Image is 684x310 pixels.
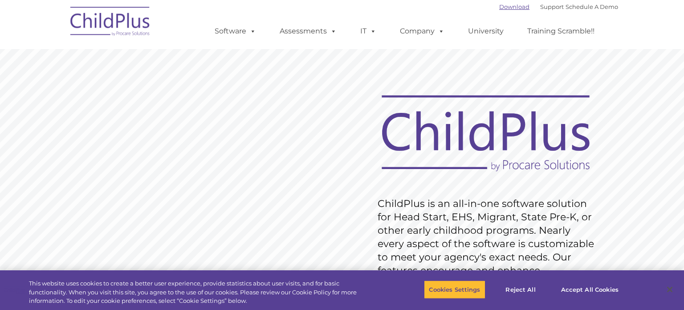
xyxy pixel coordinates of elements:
[518,22,603,40] a: Training Scramble!!
[660,280,680,299] button: Close
[556,280,623,299] button: Accept All Cookies
[378,197,598,291] rs-layer: ChildPlus is an all-in-one software solution for Head Start, EHS, Migrant, State Pre-K, or other ...
[206,22,265,40] a: Software
[540,3,564,10] a: Support
[493,280,549,299] button: Reject All
[499,3,529,10] a: Download
[459,22,513,40] a: University
[499,3,618,10] font: |
[29,279,376,306] div: This website uses cookies to create a better user experience, provide statistics about user visit...
[566,3,618,10] a: Schedule A Demo
[391,22,453,40] a: Company
[424,280,485,299] button: Cookies Settings
[351,22,385,40] a: IT
[66,0,155,45] img: ChildPlus by Procare Solutions
[271,22,346,40] a: Assessments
